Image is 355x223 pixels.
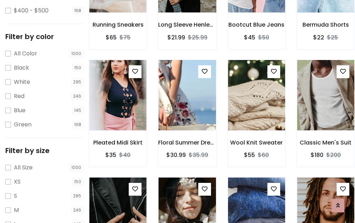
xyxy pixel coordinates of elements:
[311,152,323,158] h6: $180
[166,152,186,158] h6: $30.99
[326,151,341,159] del: $200
[258,151,269,159] del: $60
[258,33,269,42] del: $50
[297,21,355,28] h6: Bermuda Shorts
[72,121,84,128] span: 168
[244,34,255,41] h6: $45
[14,178,21,186] label: XS
[14,163,33,172] label: All Size
[71,192,84,200] span: 295
[105,152,116,158] h6: $35
[71,93,84,100] span: 246
[70,164,84,171] span: 1000
[158,139,216,146] h6: Floral Summer Dress
[5,32,83,41] h5: Filter by color
[89,21,147,28] h6: Running Sneakers
[5,146,83,155] h5: Filter by size
[71,207,84,214] span: 246
[297,139,355,146] h6: Classic Men's Suit
[14,106,26,115] label: Blue
[167,34,185,41] h6: $21.99
[228,139,285,146] h6: Wool Knit Sweater
[188,33,207,42] del: $25.99
[70,50,84,57] span: 1000
[189,151,208,159] del: $35.99
[14,120,32,129] label: Green
[228,21,285,28] h6: Bootcut Blue Jeans
[244,152,255,158] h6: $55
[313,34,324,41] h6: $22
[72,64,84,71] span: 150
[106,34,117,41] h6: $65
[14,192,17,200] label: S
[14,49,37,58] label: All Color
[71,78,84,86] span: 295
[119,151,131,159] del: $40
[72,7,84,14] span: 168
[14,64,29,72] label: Black
[120,33,131,42] del: $75
[14,206,19,214] label: M
[14,92,24,100] label: Red
[72,107,84,114] span: 145
[72,178,84,185] span: 150
[327,33,338,42] del: $25
[14,78,30,86] label: White
[158,21,216,28] h6: Long Sleeve Henley T-Shirt
[14,6,49,15] label: $400 - $500
[89,139,147,146] h6: Pleated Midi Skirt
